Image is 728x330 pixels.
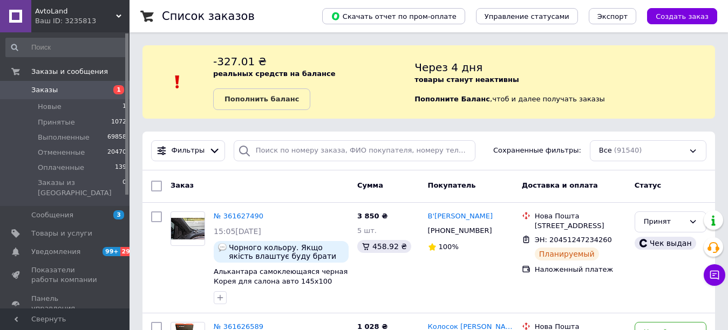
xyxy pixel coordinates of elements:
span: Выполненные [38,133,90,142]
span: Статус [635,181,662,189]
a: Создать заказ [636,12,717,20]
button: Создать заказ [647,8,717,24]
span: Заказы [31,85,58,95]
span: AvtoLand [35,6,116,16]
span: Товары и услуги [31,229,92,238]
button: Чат с покупателем [704,264,725,286]
div: , чтоб и далее получать заказы [414,54,715,110]
button: Управление статусами [476,8,578,24]
span: 100% [439,243,459,251]
button: Скачать отчет по пром-оплате [322,8,465,24]
span: Чорного кольору. Якщо якість влаштує буду брати постійно по 5-10 метрів різних відтінків. Дякую. [229,243,344,260]
h1: Список заказов [162,10,255,23]
span: Отмененные [38,148,85,157]
span: Сумма [357,181,383,189]
span: Управление статусами [485,12,569,20]
span: 139 [115,163,126,173]
div: Принят [644,216,684,228]
span: Создать заказ [656,12,709,20]
a: № 361627490 [214,212,263,220]
img: Фото товару [171,218,205,240]
span: Доставка и оплата [522,181,598,189]
span: ЭН: 20451247234260 [535,236,612,244]
div: Наложенный платеж [535,265,626,274]
a: Алькантара самоклеющаяся черная Корея для салона авто 145х100 [214,267,348,286]
span: Заказ [171,181,194,189]
span: Фильтры [172,146,205,156]
img: :speech_balloon: [218,243,227,252]
div: [PHONE_NUMBER] [426,224,494,238]
span: 3 850 ₴ [357,212,387,220]
img: :exclamation: [169,74,186,90]
div: Чек выдан [635,237,696,250]
div: [STREET_ADDRESS] [535,221,626,231]
div: Нова Пошта [535,211,626,221]
span: 99+ [103,247,120,256]
span: -327.01 ₴ [213,55,267,68]
div: Ваш ID: 3235813 [35,16,130,26]
a: Фото товару [171,211,205,246]
b: Пополнить баланс [224,95,299,103]
span: Заказы и сообщения [31,67,108,77]
span: Принятые [38,118,75,127]
span: 3 [113,210,124,219]
div: Планируемый [535,247,599,260]
span: 1 [113,85,124,94]
span: Экспорт [597,12,628,20]
span: Заказы из [GEOGRAPHIC_DATA] [38,178,123,197]
span: Уведомления [31,247,80,257]
span: Все [599,146,612,156]
span: Панель управления [31,294,100,313]
span: 20470 [107,148,126,157]
span: 1072 [111,118,126,127]
a: В'[PERSON_NAME] [428,211,493,222]
span: Сохраненные фильтры: [493,146,581,156]
span: 5 шт. [357,226,377,235]
span: 15:05[DATE] [214,227,261,236]
span: 1 [123,102,126,112]
span: 29 [120,247,133,256]
span: Оплаченные [38,163,84,173]
a: Пополнить баланс [213,88,310,110]
span: 69858 [107,133,126,142]
input: Поиск [5,38,127,57]
span: Покупатель [428,181,476,189]
span: Сообщения [31,210,73,220]
span: Показатели работы компании [31,265,100,285]
b: Пополните Баланс [414,95,490,103]
span: Через 4 дня [414,61,482,74]
span: Новые [38,102,62,112]
span: Скачать отчет по пром-оплате [331,11,457,21]
b: реальных средств на балансе [213,70,336,78]
span: (91540) [614,146,642,154]
button: Экспорт [589,8,636,24]
b: товары станут неактивны [414,75,519,84]
input: Поиск по номеру заказа, ФИО покупателя, номеру телефона, Email, номеру накладной [234,140,475,161]
div: 458.92 ₴ [357,240,411,253]
span: 0 [123,178,126,197]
